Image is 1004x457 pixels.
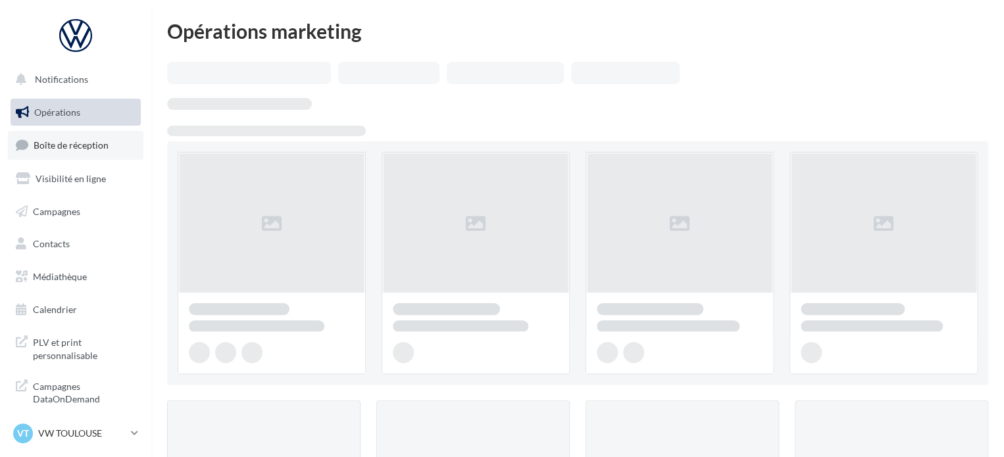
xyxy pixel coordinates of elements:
a: PLV et print personnalisable [8,328,143,367]
span: Campagnes DataOnDemand [33,377,136,406]
div: Opérations marketing [167,21,988,41]
span: Opérations [34,107,80,118]
a: Médiathèque [8,263,143,291]
span: Boîte de réception [34,139,109,151]
p: VW TOULOUSE [38,427,126,440]
a: Campagnes DataOnDemand [8,372,143,411]
span: Campagnes [33,205,80,216]
button: Notifications [8,66,138,93]
span: Calendrier [33,304,77,315]
a: VT VW TOULOUSE [11,421,141,446]
a: Campagnes [8,198,143,226]
a: Calendrier [8,296,143,324]
span: Contacts [33,238,70,249]
span: Visibilité en ligne [36,173,106,184]
span: Médiathèque [33,271,87,282]
a: Boîte de réception [8,131,143,159]
span: PLV et print personnalisable [33,333,136,362]
span: VT [17,427,29,440]
a: Contacts [8,230,143,258]
a: Visibilité en ligne [8,165,143,193]
span: Notifications [35,74,88,85]
a: Opérations [8,99,143,126]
